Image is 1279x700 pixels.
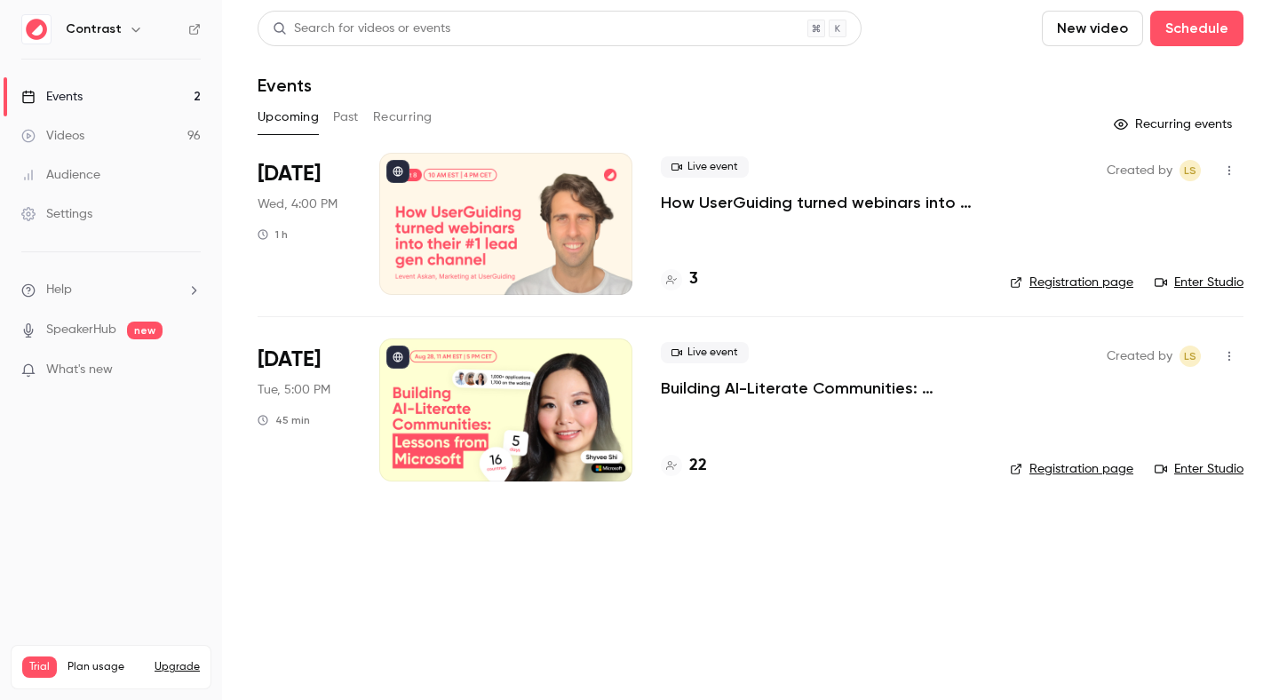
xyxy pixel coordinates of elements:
button: Schedule [1150,11,1243,46]
span: [DATE] [258,160,321,188]
h6: Contrast [66,20,122,38]
div: Search for videos or events [273,20,450,38]
iframe: Noticeable Trigger [179,362,201,378]
span: What's new [46,361,113,379]
button: Recurring [373,103,433,131]
div: 45 min [258,413,310,427]
a: How UserGuiding turned webinars into their #1 lead gen channel [661,192,981,213]
span: LS [1184,346,1196,367]
img: Contrast [22,15,51,44]
span: Wed, 4:00 PM [258,195,338,213]
div: Videos [21,127,84,145]
h4: 22 [689,454,707,478]
div: Settings [21,205,92,223]
a: Registration page [1010,274,1133,291]
span: Lusine Sargsyan [1180,160,1201,181]
button: Past [333,103,359,131]
h4: 3 [689,267,698,291]
span: new [127,322,163,339]
a: 3 [661,267,698,291]
span: Created by [1107,160,1172,181]
div: Events [21,88,83,106]
span: Trial [22,656,57,678]
button: Upgrade [155,660,200,674]
a: Registration page [1010,460,1133,478]
a: SpeakerHub [46,321,116,339]
div: 1 h [258,227,288,242]
span: Plan usage [68,660,144,674]
span: Tue, 5:00 PM [258,381,330,399]
span: Live event [661,156,749,178]
span: LS [1184,160,1196,181]
a: Enter Studio [1155,274,1243,291]
span: Live event [661,342,749,363]
span: Help [46,281,72,299]
a: Enter Studio [1155,460,1243,478]
button: New video [1042,11,1143,46]
h1: Events [258,75,312,96]
span: Created by [1107,346,1172,367]
a: Building AI-Literate Communities: Lessons from Microsoft [661,378,981,399]
div: Audience [21,166,100,184]
div: Oct 8 Wed, 10:00 AM (America/New York) [258,153,351,295]
button: Upcoming [258,103,319,131]
a: 22 [661,454,707,478]
button: Recurring events [1106,110,1243,139]
span: [DATE] [258,346,321,374]
span: Lusine Sargsyan [1180,346,1201,367]
li: help-dropdown-opener [21,281,201,299]
div: Dec 9 Tue, 11:00 AM (America/New York) [258,338,351,481]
